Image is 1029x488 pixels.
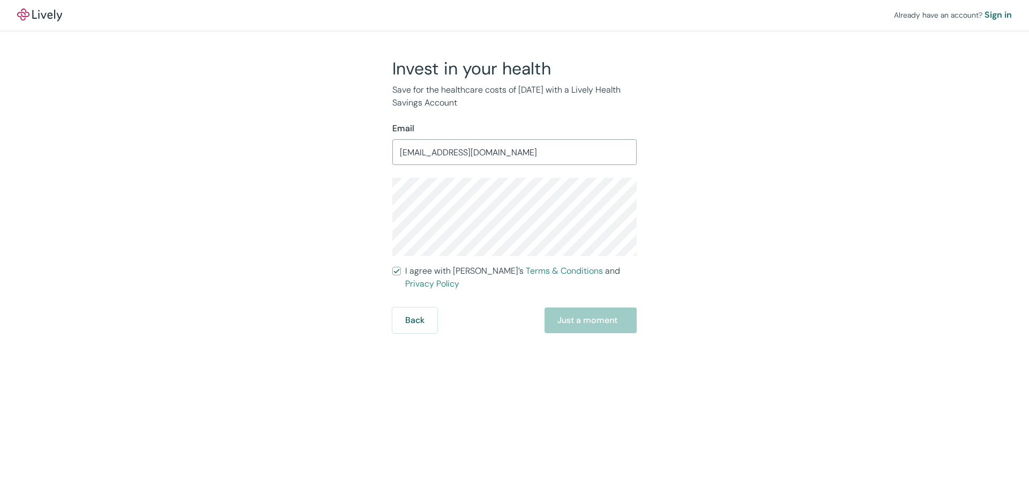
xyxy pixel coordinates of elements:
h2: Invest in your health [392,58,637,79]
a: LivelyLively [17,9,62,21]
p: Save for the healthcare costs of [DATE] with a Lively Health Savings Account [392,84,637,109]
div: Already have an account? [894,9,1012,21]
span: I agree with [PERSON_NAME]’s and [405,265,637,290]
a: Terms & Conditions [526,265,603,276]
label: Email [392,122,414,135]
img: Lively [17,9,62,21]
a: Sign in [985,9,1012,21]
button: Back [392,307,437,333]
a: Privacy Policy [405,278,459,289]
